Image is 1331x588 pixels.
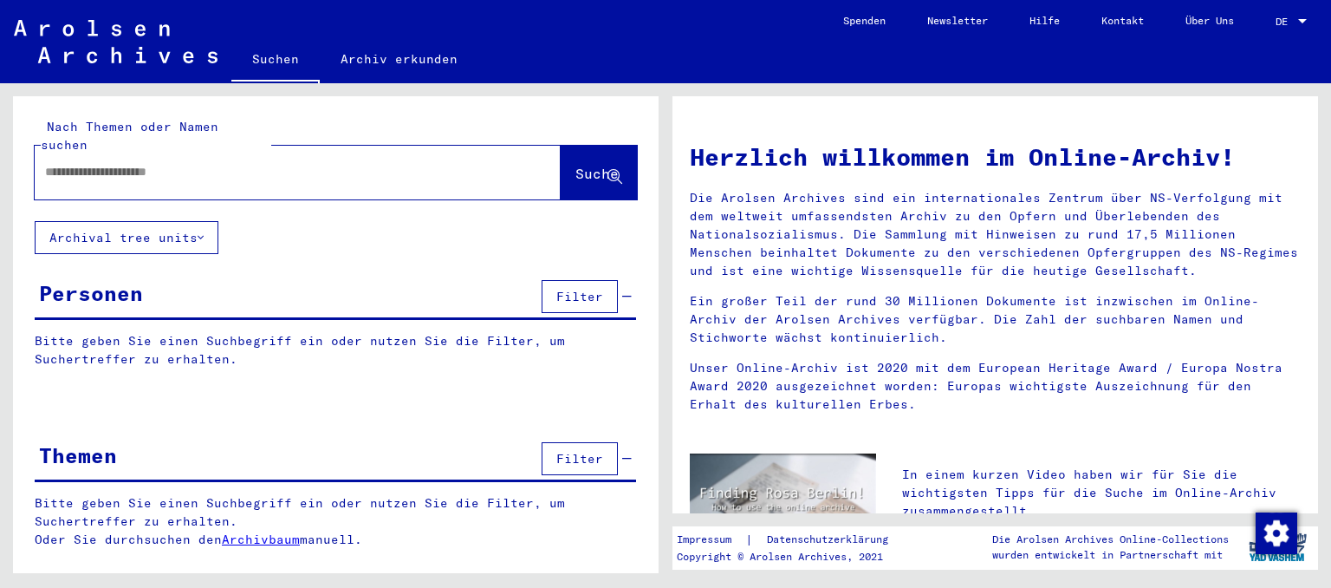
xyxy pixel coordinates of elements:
[14,20,218,63] img: Arolsen_neg.svg
[41,119,218,153] mat-label: Nach Themen oder Namen suchen
[1255,512,1296,553] div: Zustimmung ändern
[1276,16,1295,28] span: DE
[1256,513,1297,554] img: Zustimmung ändern
[231,38,320,83] a: Suchen
[542,442,618,475] button: Filter
[542,280,618,313] button: Filter
[690,139,1301,175] h1: Herzlich willkommen im Online-Archiv!
[575,165,619,182] span: Suche
[35,221,218,254] button: Archival tree units
[561,146,637,199] button: Suche
[753,531,909,549] a: Datenschutzerklärung
[690,359,1301,414] p: Unser Online-Archiv ist 2020 mit dem European Heritage Award / Europa Nostra Award 2020 ausgezeic...
[690,292,1301,347] p: Ein großer Teil der rund 30 Millionen Dokumente ist inzwischen im Online-Archiv der Arolsen Archi...
[992,532,1229,547] p: Die Arolsen Archives Online-Collections
[35,494,637,549] p: Bitte geben Sie einen Suchbegriff ein oder nutzen Sie die Filter, um Suchertreffer zu erhalten. O...
[677,531,745,549] a: Impressum
[677,531,909,549] div: |
[222,532,300,547] a: Archivbaum
[320,38,478,80] a: Archiv erkunden
[1245,526,1310,569] img: yv_logo.png
[556,289,603,304] span: Filter
[39,440,117,471] div: Themen
[992,547,1229,563] p: wurden entwickelt in Partnerschaft mit
[690,189,1301,280] p: Die Arolsen Archives sind ein internationales Zentrum über NS-Verfolgung mit dem weltweit umfasse...
[39,278,143,309] div: Personen
[35,332,636,369] p: Bitte geben Sie einen Suchbegriff ein oder nutzen Sie die Filter, um Suchertreffer zu erhalten.
[556,451,603,467] span: Filter
[902,466,1301,520] p: In einem kurzen Video haben wir für Sie die wichtigsten Tipps für die Suche im Online-Archiv zusa...
[690,454,876,555] img: video.jpg
[677,549,909,565] p: Copyright © Arolsen Archives, 2021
